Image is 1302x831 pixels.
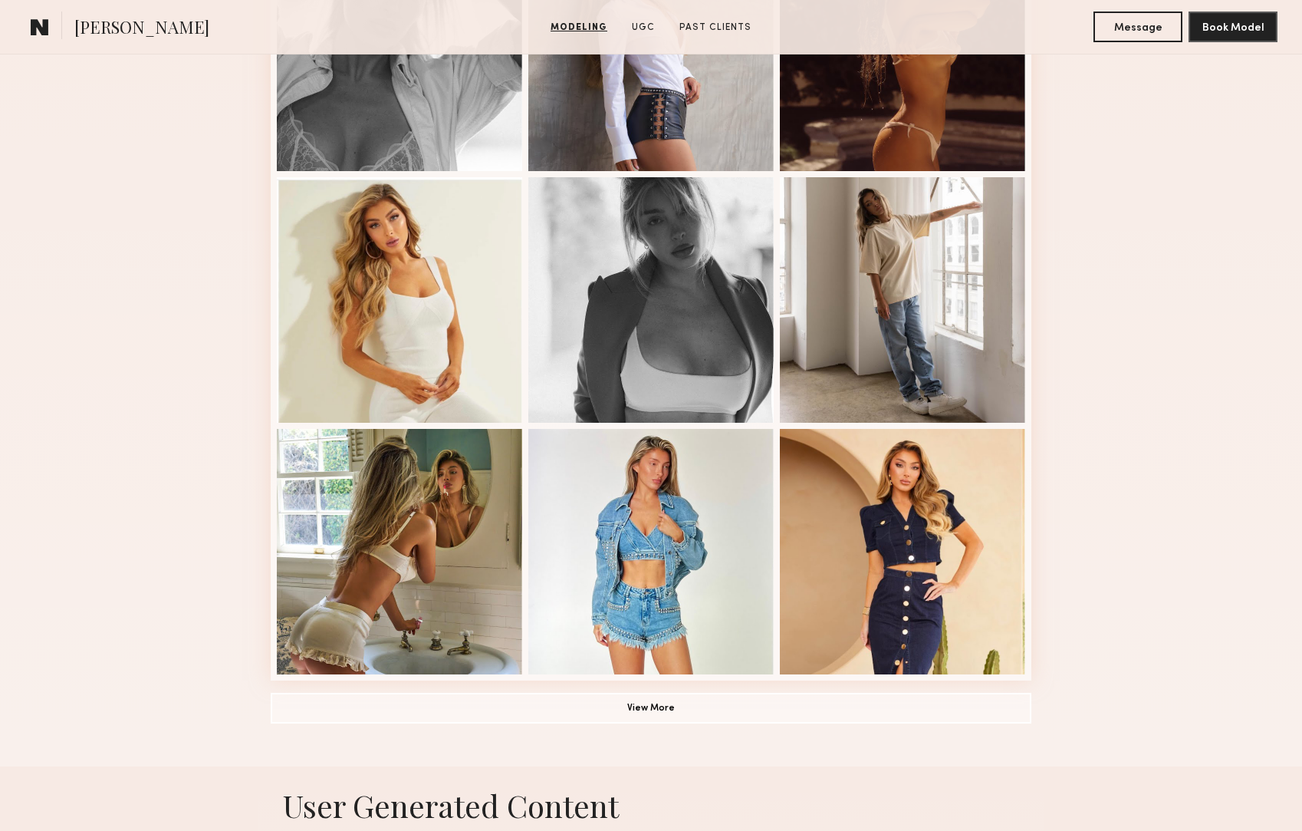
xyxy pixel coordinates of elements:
[258,785,1044,826] h1: User Generated Content
[673,21,758,35] a: Past Clients
[1093,12,1182,42] button: Message
[1189,20,1277,33] a: Book Model
[626,21,661,35] a: UGC
[271,693,1031,724] button: View More
[1189,12,1277,42] button: Book Model
[74,15,209,42] span: [PERSON_NAME]
[544,21,613,35] a: Modeling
